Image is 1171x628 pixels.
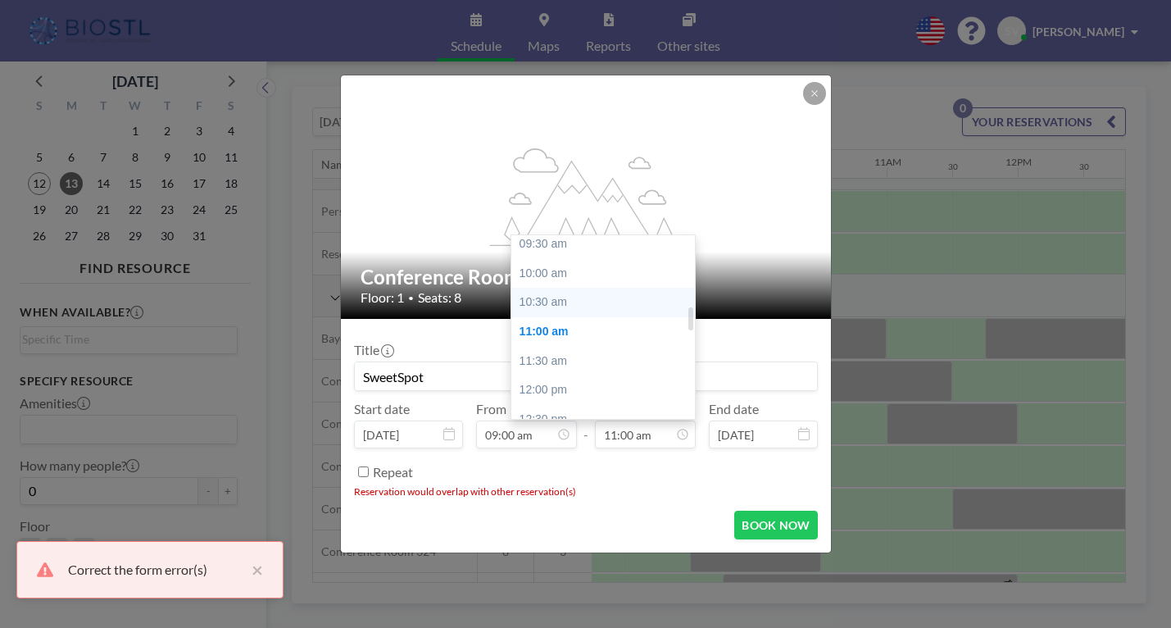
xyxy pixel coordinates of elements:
[361,289,404,306] span: Floor: 1
[511,375,703,405] div: 12:00 pm
[734,511,817,539] button: BOOK NOW
[68,560,243,580] div: Correct the form error(s)
[511,347,703,376] div: 11:30 am
[709,401,759,417] label: End date
[361,265,813,289] h2: Conference Room 114
[511,259,703,289] div: 10:00 am
[476,401,506,417] label: From
[511,405,703,435] div: 12:30 pm
[354,485,818,498] li: Reservation would overlap with other reservation(s)
[583,407,588,443] span: -
[373,464,413,480] label: Repeat
[511,288,703,317] div: 10:30 am
[354,342,393,358] label: Title
[511,317,703,347] div: 11:00 am
[355,362,817,390] input: Stephen's reservation
[511,230,703,259] div: 09:30 am
[418,289,461,306] span: Seats: 8
[354,401,410,417] label: Start date
[243,560,263,580] button: close
[408,292,414,304] span: •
